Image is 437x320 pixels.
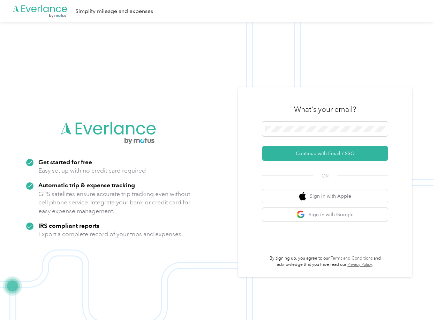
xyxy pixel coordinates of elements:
button: Continue with Email / SSO [262,146,388,161]
strong: IRS compliant reports [38,222,99,229]
span: OR [313,172,337,180]
button: google logoSign in with Google [262,208,388,221]
img: google logo [296,210,305,219]
h3: What's your email? [294,104,356,114]
p: By signing up, you agree to our and acknowledge that you have read our . [262,255,388,268]
p: GPS satellites ensure accurate trip tracking even without cell phone service. Integrate your bank... [38,190,191,216]
p: Easy set up with no credit card required [38,166,146,175]
strong: Get started for free [38,158,92,166]
div: Simplify mileage and expenses [75,7,153,16]
a: Terms and Conditions [331,256,372,261]
a: Privacy Policy [347,262,372,267]
img: apple logo [299,192,306,201]
iframe: Everlance-gr Chat Button Frame [398,281,437,320]
strong: Automatic trip & expense tracking [38,181,135,189]
button: apple logoSign in with Apple [262,189,388,203]
p: Export a complete record of your trips and expenses. [38,230,183,239]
